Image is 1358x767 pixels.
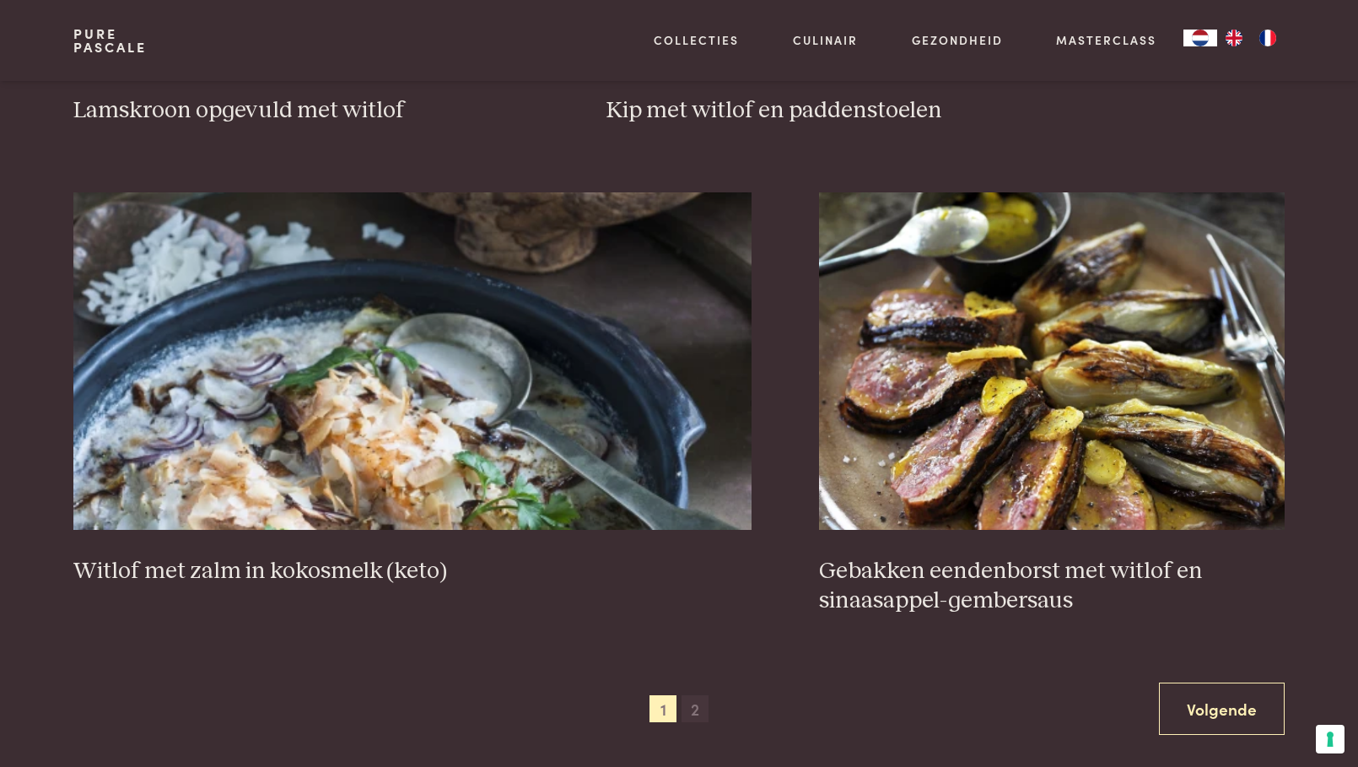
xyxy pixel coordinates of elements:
[1217,30,1251,46] a: EN
[1056,31,1156,49] a: Masterclass
[912,31,1003,49] a: Gezondheid
[1316,725,1345,753] button: Uw voorkeuren voor toestemming voor trackingtechnologieën
[819,192,1285,530] img: Gebakken eendenborst met witlof en sinaasappel-gembersaus
[819,192,1285,615] a: Gebakken eendenborst met witlof en sinaasappel-gembersaus Gebakken eendenborst met witlof en sina...
[73,192,752,586] a: Witlof met zalm in kokosmelk (keto) Witlof met zalm in kokosmelk (keto)
[1217,30,1285,46] ul: Language list
[73,557,752,586] h3: Witlof met zalm in kokosmelk (keto)
[1183,30,1285,46] aside: Language selected: Nederlands
[606,96,1285,126] h3: Kip met witlof en paddenstoelen
[1183,30,1217,46] a: NL
[793,31,858,49] a: Culinair
[73,192,752,530] img: Witlof met zalm in kokosmelk (keto)
[682,695,709,722] span: 2
[1183,30,1217,46] div: Language
[819,557,1285,615] h3: Gebakken eendenborst met witlof en sinaasappel-gembersaus
[649,695,676,722] span: 1
[654,31,739,49] a: Collecties
[73,96,539,126] h3: Lamskroon opgevuld met witlof
[1251,30,1285,46] a: FR
[73,27,147,54] a: PurePascale
[1159,683,1285,736] a: Volgende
